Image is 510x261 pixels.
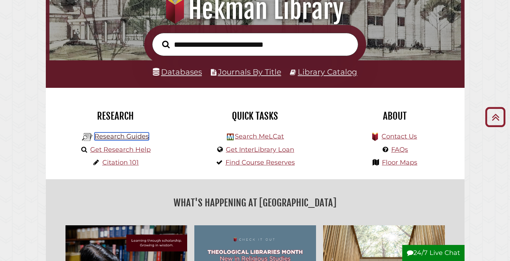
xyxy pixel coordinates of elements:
a: Citation 101 [102,159,139,166]
i: Search [162,40,170,49]
a: Find Course Reserves [225,159,295,166]
h2: What's Happening at [GEOGRAPHIC_DATA] [51,195,459,211]
button: Search [159,39,173,50]
a: Journals By Title [218,67,281,76]
a: Contact Us [382,132,417,140]
a: Research Guides [94,132,149,140]
a: Databases [153,67,202,76]
img: Hekman Library Logo [82,132,93,142]
h2: Quick Tasks [191,110,320,122]
a: Floor Maps [382,159,417,166]
a: Search MeLCat [235,132,284,140]
img: Hekman Library Logo [227,134,234,140]
a: Library Catalog [298,67,357,76]
a: Get InterLibrary Loan [226,146,294,154]
a: Get Research Help [90,146,151,154]
h2: About [330,110,459,122]
a: Back to Top [482,111,508,123]
a: FAQs [391,146,408,154]
h2: Research [51,110,180,122]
